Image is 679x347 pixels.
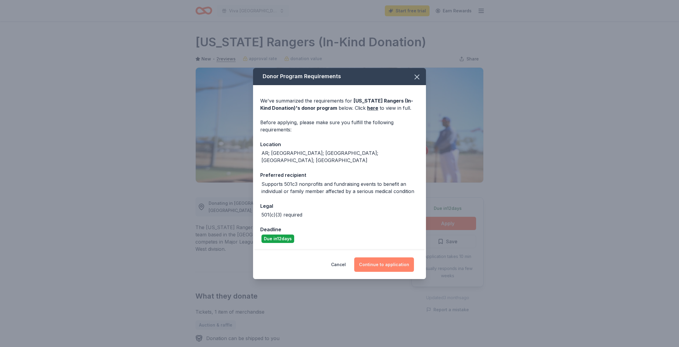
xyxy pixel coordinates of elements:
div: Supports 501c3 nonprofits and fundraising events to benefit an individual or family member affect... [261,180,419,195]
div: Location [260,140,419,148]
div: Before applying, please make sure you fulfill the following requirements: [260,119,419,133]
div: Legal [260,202,419,210]
div: Due in 12 days [261,235,294,243]
div: Deadline [260,226,419,233]
div: Preferred recipient [260,171,419,179]
div: Donor Program Requirements [253,68,426,85]
div: 501(c)(3) required [261,211,302,218]
button: Continue to application [354,257,414,272]
button: Cancel [331,257,346,272]
a: here [367,104,378,112]
div: We've summarized the requirements for below. Click to view in full. [260,97,419,112]
div: AR; [GEOGRAPHIC_DATA]; [GEOGRAPHIC_DATA]; [GEOGRAPHIC_DATA]; [GEOGRAPHIC_DATA] [261,149,419,164]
